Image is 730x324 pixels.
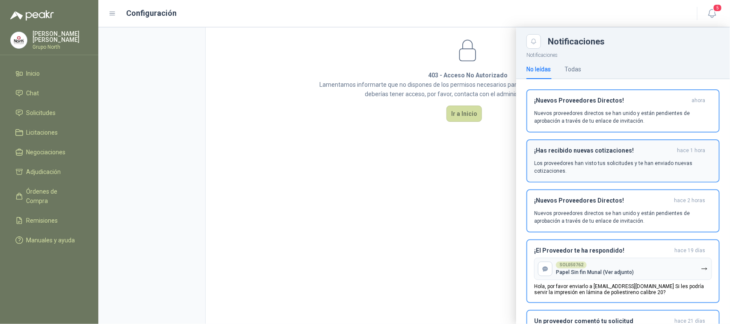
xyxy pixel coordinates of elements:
[534,159,712,175] p: Los proveedores han visto tus solicitudes y te han enviado nuevas cotizaciones.
[564,65,581,74] div: Todas
[516,49,730,59] p: Notificaciones
[27,69,40,78] span: Inicio
[556,262,587,268] div: SOL050762
[534,147,674,154] h3: ¡Has recibido nuevas cotizaciones!
[534,247,671,254] h3: ¡El Proveedor te ha respondido!
[10,10,54,21] img: Logo peakr
[27,108,56,118] span: Solicitudes
[27,216,58,225] span: Remisiones
[127,7,177,19] h1: Configuración
[10,85,88,101] a: Chat
[526,189,720,233] button: ¡Nuevos Proveedores Directos!hace 2 horas Nuevos proveedores directos se han unido y están pendie...
[33,31,88,43] p: [PERSON_NAME] [PERSON_NAME]
[10,105,88,121] a: Solicitudes
[10,65,88,82] a: Inicio
[526,65,551,74] div: No leídas
[27,147,66,157] span: Negociaciones
[10,232,88,248] a: Manuales y ayuda
[10,212,88,229] a: Remisiones
[10,164,88,180] a: Adjudicación
[534,197,671,204] h3: ¡Nuevos Proveedores Directos!
[10,183,88,209] a: Órdenes de Compra
[548,37,720,46] div: Notificaciones
[534,209,712,225] p: Nuevos proveedores directos se han unido y están pendientes de aprobación a través de tu enlace d...
[526,239,720,303] button: ¡El Proveedor te ha respondido!hace 19 días SOL050762Papel Sin fin Munal (Ver adjunto)Hola, por f...
[526,34,541,49] button: Close
[713,4,722,12] span: 5
[692,97,705,104] span: ahora
[677,147,705,154] span: hace 1 hora
[27,167,61,177] span: Adjudicación
[27,88,39,98] span: Chat
[534,258,712,280] button: SOL050762Papel Sin fin Munal (Ver adjunto)
[534,97,688,104] h3: ¡Nuevos Proveedores Directos!
[526,89,720,133] button: ¡Nuevos Proveedores Directos!ahora Nuevos proveedores directos se han unido y están pendientes de...
[534,109,712,125] p: Nuevos proveedores directos se han unido y están pendientes de aprobación a través de tu enlace d...
[27,128,58,137] span: Licitaciones
[674,197,705,204] span: hace 2 horas
[10,144,88,160] a: Negociaciones
[27,236,75,245] span: Manuales y ayuda
[33,44,88,50] p: Grupo North
[674,247,705,254] span: hace 19 días
[526,139,720,183] button: ¡Has recibido nuevas cotizaciones!hace 1 hora Los proveedores han visto tus solicitudes y te han ...
[10,124,88,141] a: Licitaciones
[704,6,720,21] button: 5
[534,283,712,295] p: Hola, por favor enviarlo a [EMAIL_ADDRESS][DOMAIN_NAME] Si les podría servir la impresión en lámi...
[27,187,80,206] span: Órdenes de Compra
[556,269,634,275] p: Papel Sin fin Munal (Ver adjunto)
[11,32,27,48] img: Company Logo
